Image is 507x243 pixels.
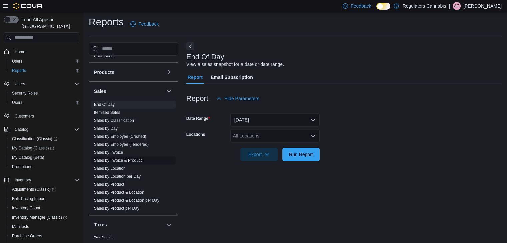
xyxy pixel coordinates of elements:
[9,89,40,97] a: Security Roles
[7,153,82,162] button: My Catalog (Beta)
[9,153,79,161] span: My Catalog (Beta)
[9,213,70,221] a: Inventory Manager (Classic)
[12,48,28,56] a: Home
[7,66,82,75] button: Reports
[94,158,142,163] a: Sales by Invoice & Product
[94,88,164,95] button: Sales
[9,232,79,240] span: Purchase Orders
[7,143,82,153] a: My Catalog (Classic)
[211,71,253,84] span: Email Subscription
[19,16,79,30] span: Load All Apps in [GEOGRAPHIC_DATA]
[289,151,313,158] span: Run Report
[9,144,57,152] a: My Catalog (Classic)
[12,100,22,105] span: Users
[12,176,34,184] button: Inventory
[188,71,203,84] span: Report
[15,177,31,183] span: Inventory
[128,17,161,31] a: Feedback
[165,68,173,76] button: Products
[94,134,146,139] a: Sales by Employee (Created)
[94,142,149,147] a: Sales by Employee (Tendered)
[282,148,320,161] button: Run Report
[12,176,79,184] span: Inventory
[12,112,79,120] span: Customers
[186,42,194,50] button: Next
[15,81,25,87] span: Users
[1,111,82,121] button: Customers
[9,204,43,212] a: Inventory Count
[94,150,123,155] span: Sales by Invoice
[9,185,79,193] span: Adjustments (Classic)
[94,118,134,123] span: Sales by Classification
[7,231,82,241] button: Purchase Orders
[9,204,79,212] span: Inventory Count
[94,166,126,171] span: Sales by Location
[310,133,316,138] button: Open list of options
[9,89,79,97] span: Security Roles
[12,145,54,151] span: My Catalog (Classic)
[9,213,79,221] span: Inventory Manager (Classic)
[165,221,173,229] button: Taxes
[89,101,178,215] div: Sales
[9,57,79,65] span: Users
[453,2,461,10] div: Ashlee Campeau
[12,233,42,239] span: Purchase Orders
[89,52,178,63] div: Pricing
[240,148,278,161] button: Export
[15,49,25,55] span: Home
[94,174,141,179] a: Sales by Location per Day
[94,110,120,115] a: Itemized Sales
[9,67,29,75] a: Reports
[230,113,320,126] button: [DATE]
[7,203,82,213] button: Inventory Count
[9,195,79,203] span: Bulk Pricing Import
[12,187,56,192] span: Adjustments (Classic)
[94,198,159,203] a: Sales by Product & Location per Day
[186,61,284,68] div: View a sales snapshot for a date or date range.
[9,135,79,143] span: Classification (Classic)
[454,2,460,10] span: AC
[7,98,82,107] button: Users
[94,126,118,131] a: Sales by Day
[12,80,28,88] button: Users
[94,69,114,76] h3: Products
[12,48,79,56] span: Home
[94,182,124,187] span: Sales by Product
[7,222,82,231] button: Manifests
[7,89,82,98] button: Security Roles
[9,185,58,193] a: Adjustments (Classic)
[7,134,82,143] a: Classification (Classic)
[94,190,144,195] a: Sales by Product & Location
[138,21,159,27] span: Feedback
[9,232,45,240] a: Purchase Orders
[94,221,107,228] h3: Taxes
[186,116,210,121] label: Date Range
[12,125,31,133] button: Catalog
[12,215,67,220] span: Inventory Manager (Classic)
[165,87,173,95] button: Sales
[15,114,34,119] span: Customers
[94,206,139,211] a: Sales by Product per Day
[94,236,114,240] a: Tax Details
[12,112,37,120] a: Customers
[9,195,48,203] a: Bulk Pricing Import
[94,102,115,107] a: End Of Day
[12,68,26,73] span: Reports
[94,221,164,228] button: Taxes
[351,3,371,9] span: Feedback
[94,69,164,76] button: Products
[94,53,115,59] span: Price Sheet
[186,132,205,137] label: Locations
[1,125,82,134] button: Catalog
[186,95,208,103] h3: Report
[9,99,79,107] span: Users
